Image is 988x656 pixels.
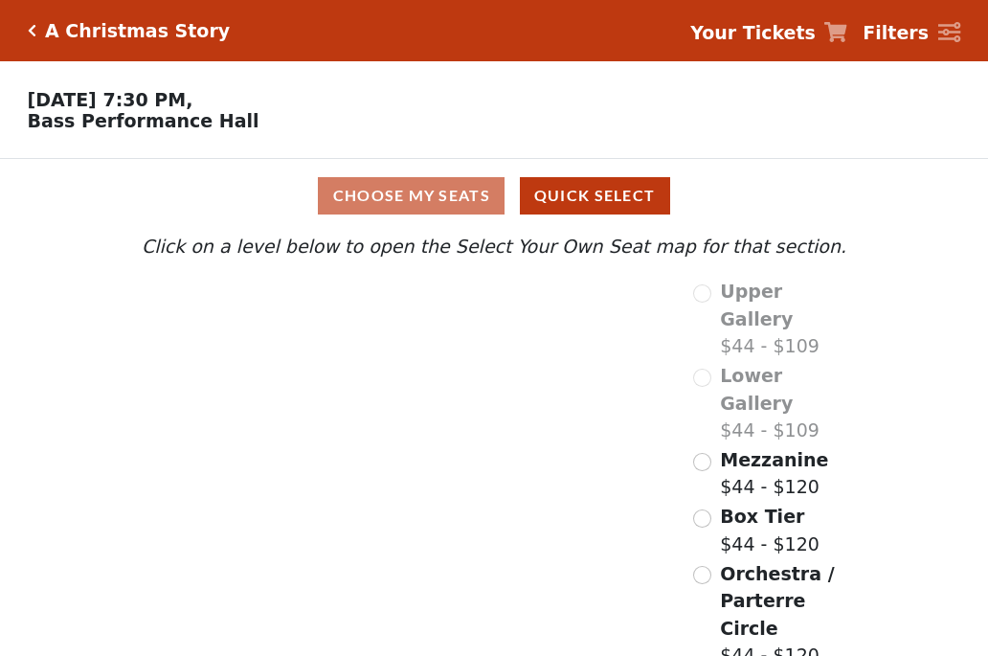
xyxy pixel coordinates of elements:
span: Upper Gallery [720,281,793,329]
a: Click here to go back to filters [28,24,36,37]
label: $44 - $109 [720,278,851,360]
strong: Your Tickets [690,22,816,43]
path: Orchestra / Parterre Circle - Seats Available: 207 [351,469,573,602]
label: $44 - $120 [720,446,828,501]
span: Box Tier [720,506,804,527]
span: Orchestra / Parterre Circle [720,563,834,639]
label: $44 - $120 [720,503,820,557]
p: Click on a level below to open the Select Your Own Seat map for that section. [137,233,851,260]
span: Lower Gallery [720,365,793,414]
label: $44 - $109 [720,362,851,444]
span: Mezzanine [720,449,828,470]
path: Lower Gallery - Seats Available: 0 [248,330,479,403]
a: Your Tickets [690,19,847,47]
a: Filters [863,19,960,47]
path: Upper Gallery - Seats Available: 0 [231,287,449,340]
h5: A Christmas Story [45,20,230,42]
strong: Filters [863,22,929,43]
button: Quick Select [520,177,670,215]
